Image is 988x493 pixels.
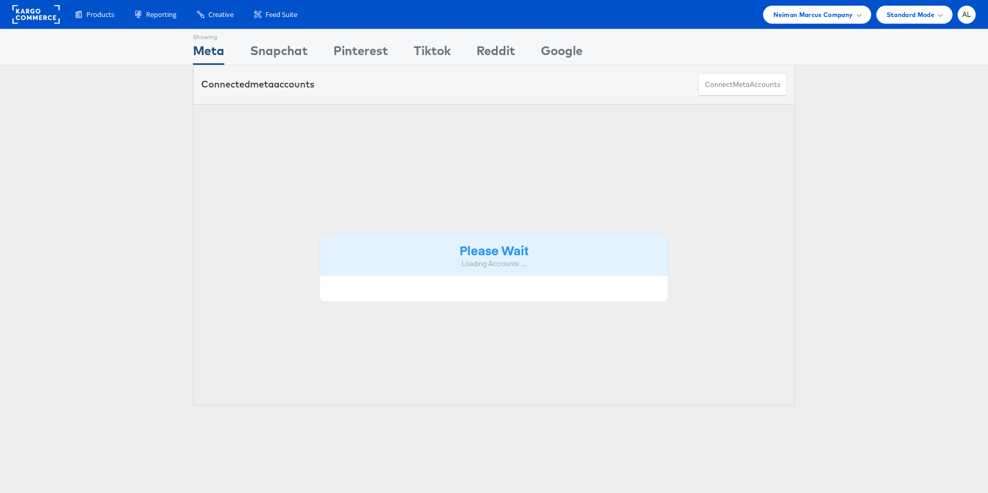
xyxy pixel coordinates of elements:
[208,10,234,20] span: Creative
[733,80,750,90] span: meta
[193,29,224,42] div: Showing
[962,11,972,18] span: AL
[146,10,177,20] span: Reporting
[698,73,787,96] button: ConnectmetaAccounts
[250,42,308,65] div: Snapchat
[460,241,528,258] strong: Please Wait
[266,10,297,20] span: Feed Suite
[333,42,388,65] div: Pinterest
[541,42,583,65] div: Google
[193,42,224,65] div: Meta
[773,9,853,20] span: Neiman Marcus Company
[477,42,515,65] div: Reddit
[887,9,934,20] span: Standard Mode
[250,78,274,90] span: meta
[201,78,314,91] div: Connected accounts
[86,10,114,20] span: Products
[328,259,660,269] div: Loading Accounts ....
[414,42,451,65] div: Tiktok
